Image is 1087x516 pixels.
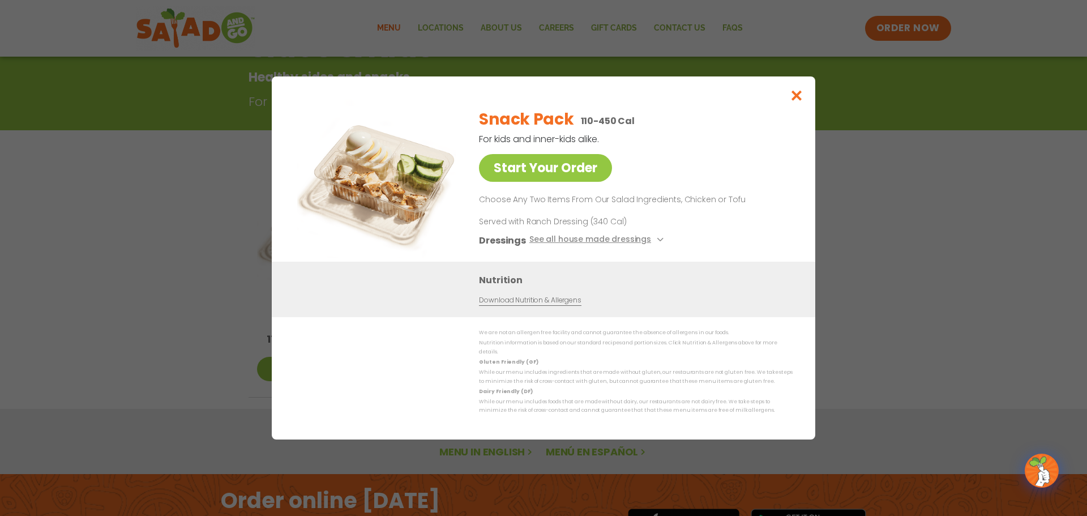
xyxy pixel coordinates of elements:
p: While our menu includes foods that are made without dairy, our restaurants are not dairy free. We... [479,398,793,415]
strong: Gluten Friendly (GF) [479,359,538,365]
img: Featured product photo for Snack Pack [297,99,456,258]
p: While our menu includes ingredients that are made without gluten, our restaurants are not gluten ... [479,368,793,386]
a: Download Nutrition & Allergens [479,295,581,306]
h2: Snack Pack [479,108,574,131]
p: Nutrition information is based on our standard recipes and portion sizes. Click Nutrition & Aller... [479,339,793,356]
p: Choose Any Two Items From Our Salad Ingredients, Chicken or Tofu [479,193,788,207]
h3: Nutrition [479,273,798,287]
button: Close modal [778,76,815,114]
p: For kids and inner-kids alike. [479,132,734,146]
strong: Dairy Friendly (DF) [479,388,532,395]
button: See all house made dressings [529,233,667,248]
p: We are not an allergen free facility and cannot guarantee the absence of allergens in our foods. [479,329,793,337]
h3: Dressings [479,233,526,248]
p: 110-450 Cal [581,114,635,128]
a: Start Your Order [479,154,612,182]
img: wpChatIcon [1026,455,1058,487]
p: Served with Ranch Dressing (340 Cal) [479,216,688,228]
